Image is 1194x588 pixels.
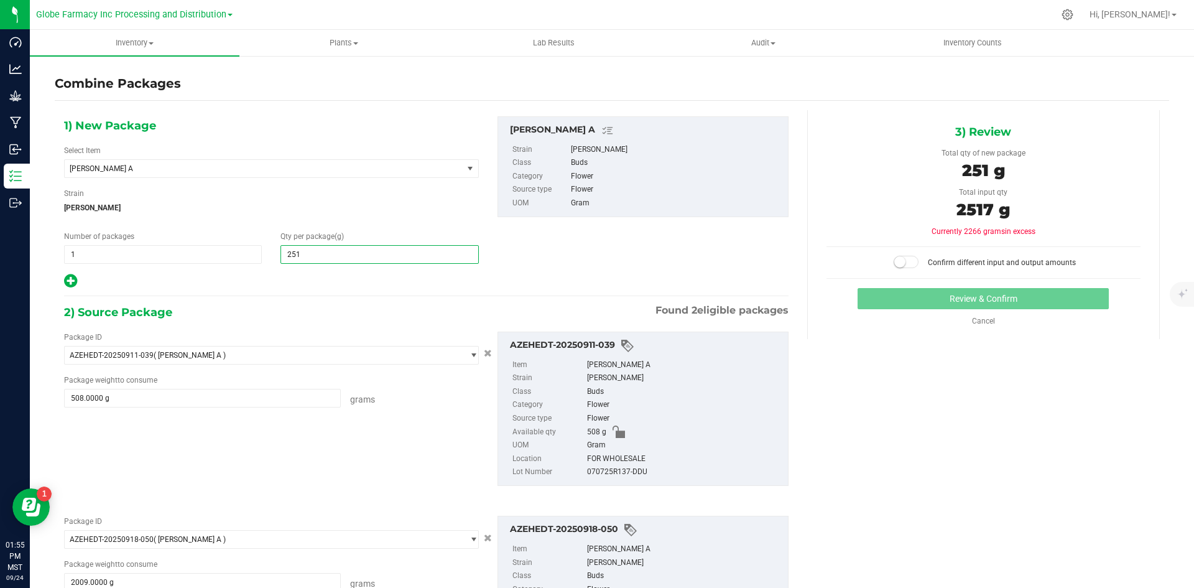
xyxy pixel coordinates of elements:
[512,569,585,583] label: Class
[240,37,448,49] span: Plants
[571,156,781,170] div: Buds
[463,347,478,364] span: select
[70,164,442,173] span: [PERSON_NAME] A
[64,376,157,385] span: Package to consume
[932,227,1035,236] span: Currently 2266 grams
[55,75,181,93] h4: Combine Packages
[154,535,226,544] span: ( [PERSON_NAME] A )
[942,149,1025,157] span: Total qty of new package
[512,426,585,439] label: Available qty
[571,143,781,157] div: [PERSON_NAME]
[30,37,239,49] span: Inventory
[928,258,1076,267] span: Confirm different input and output amounts
[512,385,585,399] label: Class
[350,394,375,404] span: Grams
[587,439,782,452] div: Gram
[587,452,782,466] div: FOR WHOLESALE
[1090,9,1170,19] span: Hi, [PERSON_NAME]!
[65,390,340,407] input: 508.0000 g
[956,200,1010,220] span: 2517 g
[64,116,156,135] span: 1) New Package
[858,288,1109,309] button: Review & Confirm
[587,371,782,385] div: [PERSON_NAME]
[1005,227,1035,236] span: in excess
[64,188,84,199] label: Strain
[463,531,478,548] span: select
[512,143,568,157] label: Strain
[510,123,782,138] div: Dulce de Uva A
[516,37,591,49] span: Lab Results
[512,543,585,556] label: Item
[480,529,496,547] button: Cancel button
[335,232,344,241] span: (g)
[587,426,606,439] span: 508 g
[9,90,22,102] inline-svg: Grow
[510,338,782,353] div: AZEHEDT-20250911-039
[37,487,52,502] iframe: Resource center unread badge
[512,170,568,184] label: Category
[154,351,226,360] span: ( [PERSON_NAME] A )
[36,9,226,20] span: Globe Farmacy Inc Processing and Distribution
[9,36,22,49] inline-svg: Dashboard
[64,303,172,322] span: 2) Source Package
[512,452,585,466] label: Location
[512,556,585,570] label: Strain
[587,543,782,556] div: [PERSON_NAME] A
[12,488,50,526] iframe: Resource center
[512,398,585,412] label: Category
[587,569,782,583] div: Buds
[868,30,1078,56] a: Inventory Counts
[64,232,134,241] span: Number of packages
[449,30,659,56] a: Lab Results
[959,188,1007,197] span: Total input qty
[510,523,782,538] div: AZEHEDT-20250918-050
[64,145,101,156] label: Select Item
[587,556,782,570] div: [PERSON_NAME]
[9,143,22,156] inline-svg: Inbound
[6,573,24,582] p: 09/24
[587,465,782,479] div: 070725R137-DDU
[64,333,102,342] span: Package ID
[95,376,118,385] span: weight
[655,303,789,318] span: Found eligible packages
[6,539,24,573] p: 01:55 PM MST
[64,560,157,569] span: Package to consume
[512,412,585,426] label: Source type
[692,304,697,316] span: 2
[571,183,781,197] div: Flower
[9,116,22,129] inline-svg: Manufacturing
[463,160,478,177] span: select
[239,30,449,56] a: Plants
[659,37,868,49] span: Audit
[512,156,568,170] label: Class
[927,37,1019,49] span: Inventory Counts
[65,246,261,263] input: 1
[587,398,782,412] div: Flower
[480,345,496,363] button: Cancel button
[955,123,1011,141] span: 3) Review
[587,412,782,426] div: Flower
[972,317,995,325] a: Cancel
[512,371,585,385] label: Strain
[30,30,239,56] a: Inventory
[512,439,585,452] label: UOM
[64,517,102,526] span: Package ID
[95,560,118,569] span: weight
[571,197,781,210] div: Gram
[512,197,568,210] label: UOM
[659,30,868,56] a: Audit
[280,232,344,241] span: Qty per package
[571,170,781,184] div: Flower
[587,358,782,372] div: [PERSON_NAME] A
[9,170,22,182] inline-svg: Inventory
[512,183,568,197] label: Source type
[9,197,22,209] inline-svg: Outbound
[70,351,154,360] span: AZEHEDT-20250911-039
[9,63,22,75] inline-svg: Analytics
[512,358,585,372] label: Item
[70,535,154,544] span: AZEHEDT-20250918-050
[587,385,782,399] div: Buds
[64,279,77,288] span: Add new output
[64,198,479,217] span: [PERSON_NAME]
